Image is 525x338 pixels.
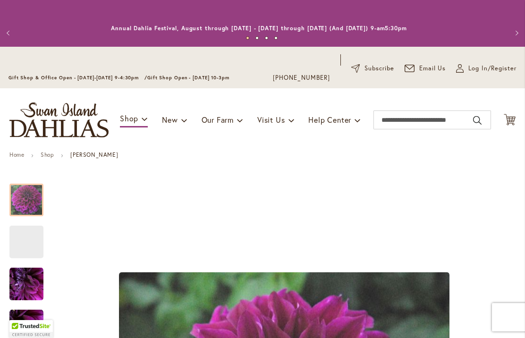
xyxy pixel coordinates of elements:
a: Annual Dahlia Festival, August through [DATE] - [DATE] through [DATE] (And [DATE]) 9-am5:30pm [111,25,407,32]
strong: [PERSON_NAME] [70,151,118,158]
a: Log In/Register [456,64,517,73]
button: 2 of 4 [255,36,259,40]
button: Next [506,24,525,42]
a: Email Us [405,64,446,73]
span: Our Farm [202,115,234,125]
a: [PHONE_NUMBER] [273,73,330,83]
span: Shop [120,113,138,123]
div: Einstein [9,216,53,258]
span: New [162,115,178,125]
span: Gift Shop & Office Open - [DATE]-[DATE] 9-4:30pm / [8,75,147,81]
span: Gift Shop Open - [DATE] 10-3pm [147,75,229,81]
a: store logo [9,102,109,137]
a: Subscribe [351,64,394,73]
div: Einstein [9,174,53,216]
span: Visit Us [257,115,285,125]
span: Log In/Register [468,64,517,73]
span: Email Us [419,64,446,73]
a: Shop [41,151,54,158]
div: TrustedSite Certified [9,320,53,338]
span: Help Center [308,115,351,125]
img: Einstein [9,267,43,301]
button: 4 of 4 [274,36,278,40]
button: 3 of 4 [265,36,268,40]
a: Home [9,151,24,158]
div: Einstein [9,258,53,300]
span: Subscribe [364,64,394,73]
button: 1 of 4 [246,36,249,40]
